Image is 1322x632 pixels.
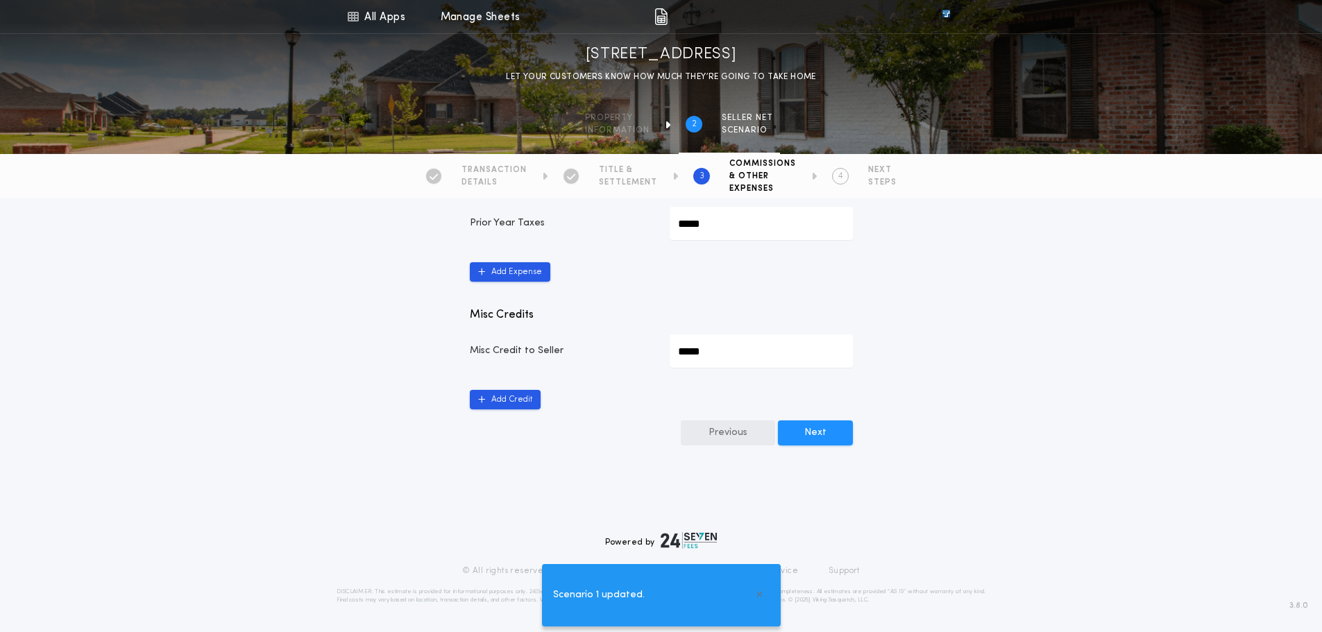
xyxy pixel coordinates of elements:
[585,112,650,123] span: Property
[470,216,653,230] p: Prior Year Taxes
[722,112,773,123] span: SELLER NET
[585,125,650,136] span: information
[470,344,653,358] p: Misc Credit to Seller
[605,532,718,549] div: Powered by
[461,164,527,176] span: TRANSACTION
[917,10,975,24] img: vs-icon
[461,177,527,188] span: DETAILS
[599,164,657,176] span: TITLE &
[868,164,897,176] span: NEXT
[729,171,796,182] span: & OTHER
[586,44,737,66] h1: [STREET_ADDRESS]
[654,8,668,25] img: img
[470,307,853,323] p: Misc Credits
[700,171,704,182] h2: 3
[729,183,796,194] span: EXPENSES
[729,158,796,169] span: COMMISSIONS
[692,119,697,130] h2: 2
[470,390,541,409] button: Add Credit
[868,177,897,188] span: STEPS
[506,70,816,84] p: LET YOUR CUSTOMERS KNOW HOW MUCH THEY’RE GOING TO TAKE HOME
[778,420,853,445] button: Next
[553,588,645,603] span: Scenario 1 updated.
[470,262,550,282] button: Add Expense
[722,125,773,136] span: SCENARIO
[599,177,657,188] span: SETTLEMENT
[661,532,718,549] img: logo
[681,420,775,445] button: Previous
[838,171,843,182] h2: 4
